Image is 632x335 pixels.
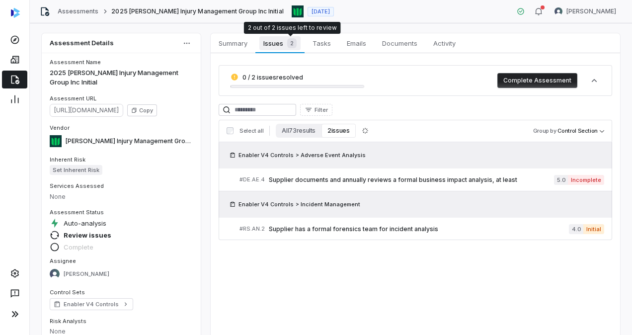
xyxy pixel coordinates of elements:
[321,124,355,138] button: 2 issues
[50,318,86,325] span: Risk Analysts
[269,225,569,233] span: Supplier has a formal forensics team for incident analysis
[554,7,562,15] img: REKHA KOTHANDARAMAN avatar
[227,127,234,134] input: Select all
[50,40,114,46] span: Assessment Details
[66,137,193,145] span: [PERSON_NAME] Injury Management Group Inc
[47,131,196,152] button: https://windhamworks.com/[PERSON_NAME] Injury Management Group Inc
[533,127,556,134] span: Group by
[378,37,421,50] span: Documents
[11,8,20,18] img: svg%3e
[287,38,297,48] span: 2
[568,175,604,185] span: Incomplete
[50,328,66,335] span: None
[64,300,119,308] span: Enabler V4 Controls
[309,37,335,50] span: Tasks
[248,24,337,32] div: 2 out of 2 issues left to review
[554,175,568,185] span: 5.0
[50,68,193,87] p: 2025 [PERSON_NAME] Injury Management Group Inc Initial
[569,224,583,234] span: 4.0
[242,74,303,81] span: 0 / 2 issues resolved
[343,37,370,50] span: Emails
[215,37,251,50] span: Summary
[111,7,283,15] span: 2025 [PERSON_NAME] Injury Management Group Inc Initial
[50,298,133,310] a: Enabler V4 Controls
[259,36,300,50] span: Issues
[64,219,106,228] span: Auto-analysis
[566,7,616,15] span: [PERSON_NAME]
[50,289,85,296] span: Control Sets
[497,73,577,88] button: Complete Assessment
[50,124,70,131] span: Vendor
[50,182,104,189] span: Services Assessed
[64,231,111,240] span: Review issues
[239,225,265,233] span: # RS.AN.2
[50,156,85,163] span: Inherent Risk
[238,151,366,159] span: Enabler V4 Controls > Adverse Event Analysis
[50,59,101,66] span: Assessment Name
[50,257,76,264] span: Assignee
[269,176,554,184] span: Supplier documents and annually reviews a formal business impact analysis, at least
[429,37,460,50] span: Activity
[239,218,604,240] a: #RS.AN.2Supplier has a formal forensics team for incident analysis4.0Initial
[50,165,102,175] span: Set Inherent Risk
[127,104,157,116] button: Copy
[300,104,332,116] button: Filter
[64,243,93,251] span: Complete
[276,124,321,138] button: All 73 results
[50,209,104,216] span: Assessment Status
[50,104,123,117] span: https://dashboard.coverbase.app/assessments/cbqsrw_831e2df2e67c45fdba33e5c67b39ca5f
[238,200,360,208] span: Enabler V4 Controls > Incident Management
[50,95,96,102] span: Assessment URL
[583,224,604,234] span: Initial
[239,176,265,183] span: # DE.AE.4
[58,7,98,15] a: Assessments
[315,106,328,114] span: Filter
[549,4,622,19] button: REKHA KOTHANDARAMAN avatar[PERSON_NAME]
[239,168,604,191] a: #DE.AE.4Supplier documents and annually reviews a formal business impact analysis, at least5.0Inc...
[239,127,263,135] span: Select all
[50,193,66,200] span: None
[312,8,330,15] span: [DATE]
